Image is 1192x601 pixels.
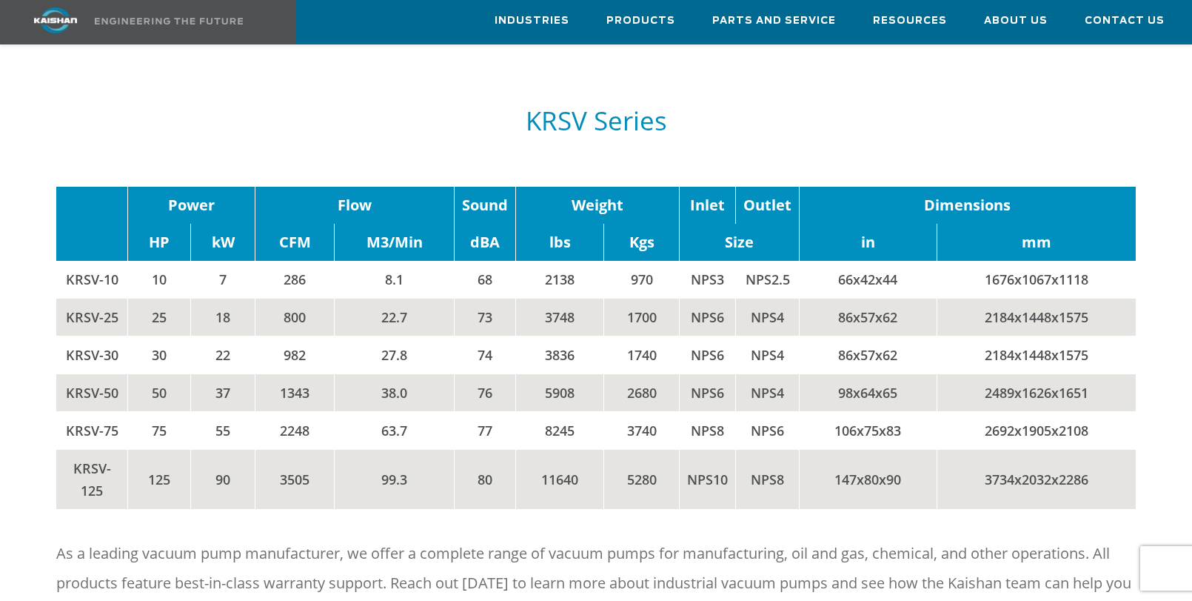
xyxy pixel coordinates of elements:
[736,299,800,336] td: NPS4
[56,450,127,510] td: KRSV-125
[56,299,127,336] td: KRSV-25
[712,1,836,41] a: Parts and Service
[455,261,516,299] td: 68
[604,299,680,336] td: 1700
[127,299,190,336] td: 25
[680,187,736,224] td: Inlet
[255,336,335,374] td: 982
[455,450,516,510] td: 80
[56,261,127,299] td: KRSV-10
[712,13,836,30] span: Parts and Service
[56,107,1135,135] h5: KRSV Series
[516,374,604,412] td: 5908
[56,336,127,374] td: KRSV-30
[800,374,937,412] td: 98x64x65
[680,336,736,374] td: NPS6
[455,412,516,450] td: 77
[191,336,255,374] td: 22
[335,299,455,336] td: 22.7
[937,374,1135,412] td: 2489x1626x1651
[455,224,516,261] td: dBA
[255,450,335,510] td: 3505
[736,187,800,224] td: Outlet
[1085,13,1165,30] span: Contact Us
[127,261,190,299] td: 10
[800,450,937,510] td: 147x80x90
[937,299,1135,336] td: 2184x1448x1575
[255,299,335,336] td: 800
[604,224,680,261] td: Kgs
[604,374,680,412] td: 2680
[800,336,937,374] td: 86x57x62
[255,187,455,224] td: Flow
[937,336,1135,374] td: 2184x1448x1575
[873,1,947,41] a: Resources
[516,412,604,450] td: 8245
[455,299,516,336] td: 73
[800,224,937,261] td: in
[736,412,800,450] td: NPS6
[127,336,190,374] td: 30
[127,412,190,450] td: 75
[95,18,243,24] img: Engineering the future
[1085,1,1165,41] a: Contact Us
[56,412,127,450] td: KRSV-75
[455,336,516,374] td: 74
[495,13,569,30] span: Industries
[516,450,604,510] td: 11640
[127,450,190,510] td: 125
[937,412,1135,450] td: 2692x1905x2108
[604,336,680,374] td: 1740
[191,374,255,412] td: 37
[516,299,604,336] td: 3748
[255,261,335,299] td: 286
[495,1,569,41] a: Industries
[680,374,736,412] td: NPS6
[516,187,680,224] td: Weight
[984,1,1048,41] a: About Us
[191,450,255,510] td: 90
[335,261,455,299] td: 8.1
[736,374,800,412] td: NPS4
[937,450,1135,510] td: 3734x2032x2286
[335,450,455,510] td: 99.3
[255,224,335,261] td: CFM
[455,187,516,224] td: Sound
[800,261,937,299] td: 66x42x44
[191,299,255,336] td: 18
[604,261,680,299] td: 970
[335,374,455,412] td: 38.0
[680,450,736,510] td: NPS10
[680,412,736,450] td: NPS8
[56,374,127,412] td: KRSV-50
[191,261,255,299] td: 7
[127,224,190,261] td: HP
[335,224,455,261] td: M3/Min
[736,336,800,374] td: NPS4
[516,224,604,261] td: lbs
[680,261,736,299] td: NPS3
[127,374,190,412] td: 50
[606,13,675,30] span: Products
[335,412,455,450] td: 63.7
[680,224,800,261] td: Size
[335,336,455,374] td: 27.8
[606,1,675,41] a: Products
[800,412,937,450] td: 106x75x83
[604,450,680,510] td: 5280
[937,261,1135,299] td: 1676x1067x1118
[455,374,516,412] td: 76
[255,374,335,412] td: 1343
[127,187,255,224] td: Power
[191,412,255,450] td: 55
[736,450,800,510] td: NPS8
[191,224,255,261] td: kW
[736,261,800,299] td: NPS2.5
[800,187,1136,224] td: Dimensions
[516,261,604,299] td: 2138
[937,224,1135,261] td: mm
[873,13,947,30] span: Resources
[984,13,1048,30] span: About Us
[800,299,937,336] td: 86x57x62
[516,336,604,374] td: 3836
